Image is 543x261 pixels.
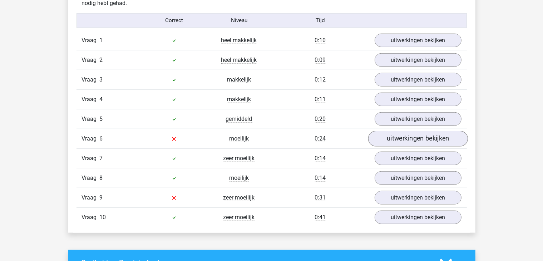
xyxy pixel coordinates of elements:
[221,56,257,64] span: heel makkelijk
[100,155,103,162] span: 7
[315,96,326,103] span: 0:11
[100,37,103,44] span: 1
[375,171,461,185] a: uitwerkingen bekijken
[100,96,103,103] span: 4
[223,155,255,162] span: zeer moeilijk
[315,194,326,201] span: 0:31
[375,93,461,106] a: uitwerkingen bekijken
[227,76,251,83] span: makkelijk
[315,56,326,64] span: 0:09
[82,193,100,202] span: Vraag
[226,115,252,123] span: gemiddeld
[375,73,461,87] a: uitwerkingen bekijken
[315,37,326,44] span: 0:10
[375,211,461,224] a: uitwerkingen bekijken
[375,53,461,67] a: uitwerkingen bekijken
[223,214,255,221] span: zeer moeilijk
[271,16,369,25] div: Tijd
[368,131,468,147] a: uitwerkingen bekijken
[82,174,100,182] span: Vraag
[82,115,100,123] span: Vraag
[375,34,461,47] a: uitwerkingen bekijken
[221,37,257,44] span: heel makkelijk
[82,56,100,64] span: Vraag
[82,75,100,84] span: Vraag
[100,135,103,142] span: 6
[315,174,326,182] span: 0:14
[82,213,100,222] span: Vraag
[100,214,106,221] span: 10
[315,115,326,123] span: 0:20
[315,214,326,221] span: 0:41
[100,56,103,63] span: 2
[315,155,326,162] span: 0:14
[100,76,103,83] span: 3
[82,36,100,45] span: Vraag
[229,174,249,182] span: moeilijk
[227,96,251,103] span: makkelijk
[315,76,326,83] span: 0:12
[315,135,326,142] span: 0:24
[100,115,103,122] span: 5
[223,194,255,201] span: zeer moeilijk
[375,152,461,165] a: uitwerkingen bekijken
[82,154,100,163] span: Vraag
[375,112,461,126] a: uitwerkingen bekijken
[207,16,272,25] div: Niveau
[100,194,103,201] span: 9
[82,95,100,104] span: Vraag
[100,174,103,181] span: 8
[82,134,100,143] span: Vraag
[375,191,461,205] a: uitwerkingen bekijken
[229,135,249,142] span: moeilijk
[142,16,207,25] div: Correct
